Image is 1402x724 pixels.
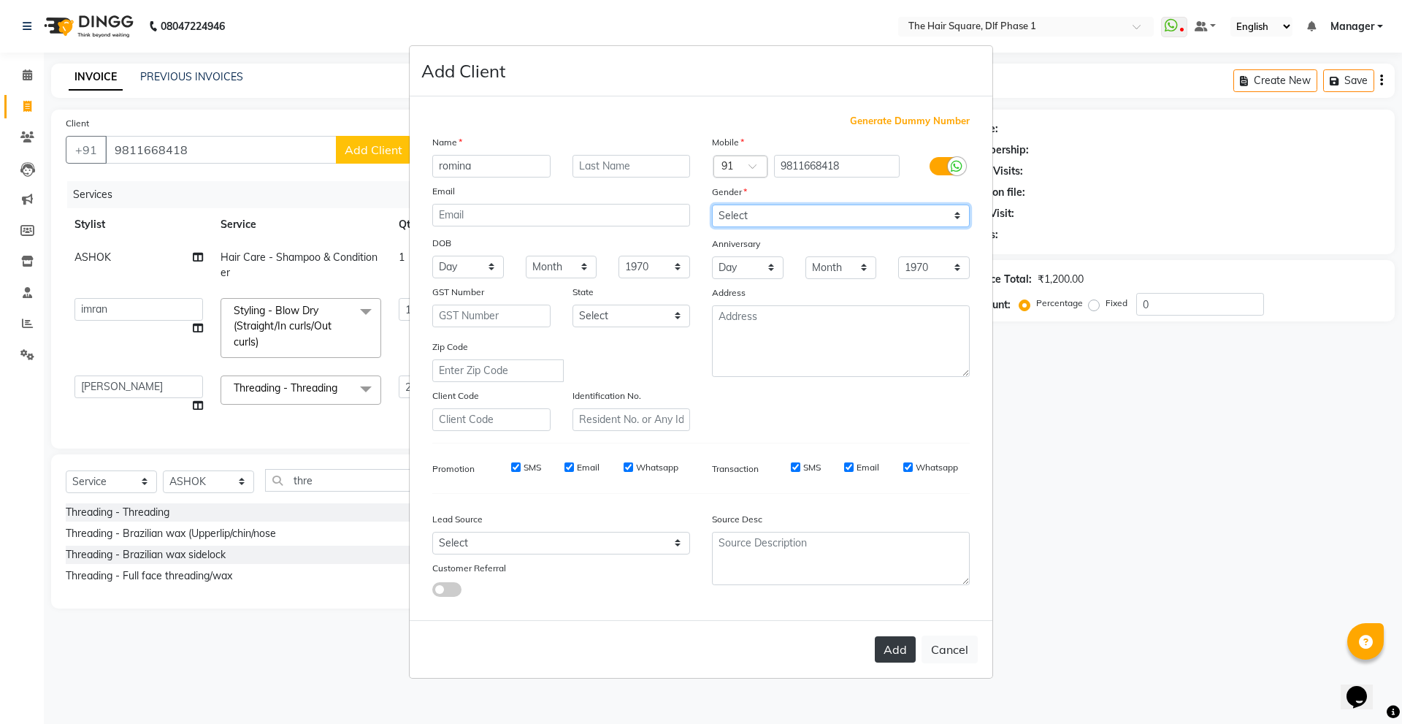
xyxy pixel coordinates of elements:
input: First Name [432,155,551,178]
button: Cancel [922,636,978,663]
label: Email [432,185,455,198]
label: GST Number [432,286,484,299]
label: Identification No. [572,389,641,403]
label: Email [577,461,600,474]
label: State [572,286,594,299]
button: Add [875,636,916,663]
input: Email [432,204,690,226]
span: Generate Dummy Number [850,114,970,129]
input: Client Code [432,408,551,431]
label: SMS [524,461,541,474]
label: Lead Source [432,513,483,526]
label: Email [857,461,879,474]
label: Anniversary [712,237,760,251]
iframe: chat widget [1341,666,1387,709]
label: DOB [432,237,451,250]
label: Name [432,136,462,149]
input: GST Number [432,305,551,327]
label: Gender [712,186,747,199]
input: Resident No. or Any Id [572,408,691,431]
label: Mobile [712,136,744,149]
input: Mobile [774,155,900,178]
label: Address [712,286,746,300]
input: Last Name [572,155,691,178]
label: Client Code [432,389,479,403]
label: Zip Code [432,340,468,354]
label: Whatsapp [636,461,678,474]
label: SMS [803,461,821,474]
h4: Add Client [421,58,505,84]
label: Promotion [432,462,475,476]
input: Enter Zip Code [432,359,564,382]
label: Source Desc [712,513,762,526]
label: Transaction [712,462,759,476]
label: Whatsapp [916,461,958,474]
label: Customer Referral [432,562,506,575]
